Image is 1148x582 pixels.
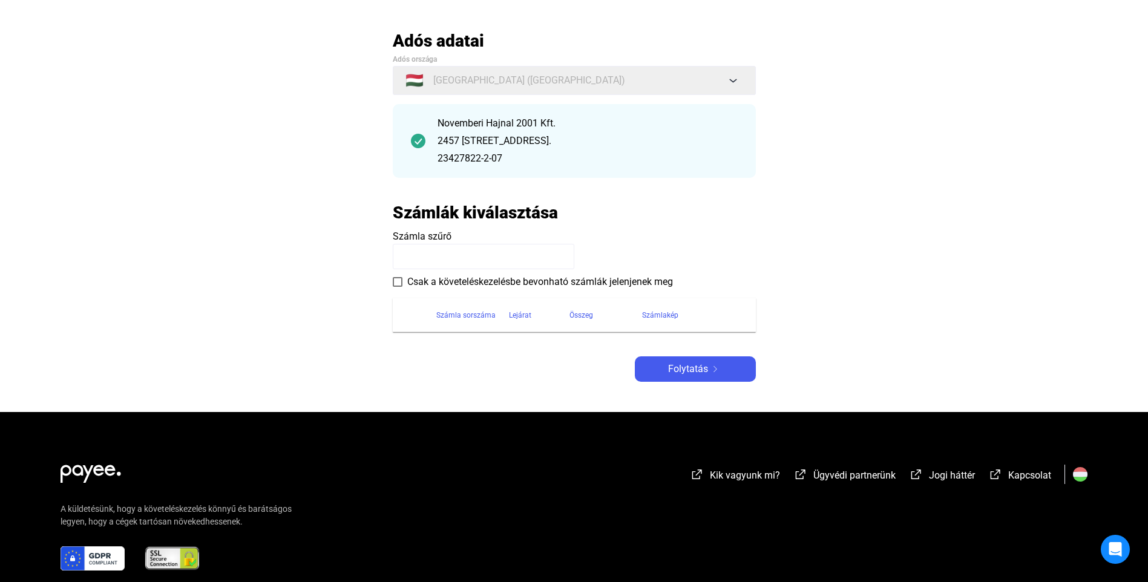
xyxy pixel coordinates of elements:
div: Összeg [569,308,642,322]
span: Kapcsolat [1008,469,1051,481]
div: Lejárat [509,308,569,322]
div: Számlakép [642,308,741,322]
div: 23427822-2-07 [438,151,738,166]
div: 2457 [STREET_ADDRESS]. [438,134,738,148]
img: ssl [144,546,200,571]
img: HU.svg [1073,467,1087,482]
button: Folytatásarrow-right-white [635,356,756,382]
div: Számla sorszáma [436,308,496,322]
span: [GEOGRAPHIC_DATA] ([GEOGRAPHIC_DATA]) [433,73,625,88]
a: external-link-whiteÜgyvédi partnerünk [793,471,896,483]
h2: Adós adatai [393,30,756,51]
div: Lejárat [509,308,531,322]
img: external-link-white [793,468,808,480]
img: arrow-right-white [708,366,723,372]
span: 🇭🇺 [405,73,424,88]
img: external-link-white [909,468,923,480]
span: Folytatás [668,362,708,376]
h2: Számlák kiválasztása [393,202,558,223]
span: Adós országa [393,55,437,64]
img: checkmark-darker-green-circle [411,134,425,148]
div: Novemberi Hajnal 2001 Kft. [438,116,738,131]
a: external-link-whiteKapcsolat [988,471,1051,483]
img: external-link-white [690,468,704,480]
a: external-link-whiteJogi háttér [909,471,975,483]
div: Számla sorszáma [436,308,509,322]
span: Jogi háttér [929,469,975,481]
div: Számlakép [642,308,678,322]
img: gdpr [61,546,125,571]
img: external-link-white [988,468,1003,480]
div: Összeg [569,308,593,322]
span: Ügyvédi partnerünk [813,469,896,481]
div: Open Intercom Messenger [1101,535,1130,564]
span: Számla szűrő [393,231,451,242]
button: 🇭🇺[GEOGRAPHIC_DATA] ([GEOGRAPHIC_DATA]) [393,66,756,95]
span: Csak a követeléskezelésbe bevonható számlák jelenjenek meg [407,275,673,289]
img: white-payee-white-dot.svg [61,458,121,483]
span: Kik vagyunk mi? [710,469,780,481]
a: external-link-whiteKik vagyunk mi? [690,471,780,483]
